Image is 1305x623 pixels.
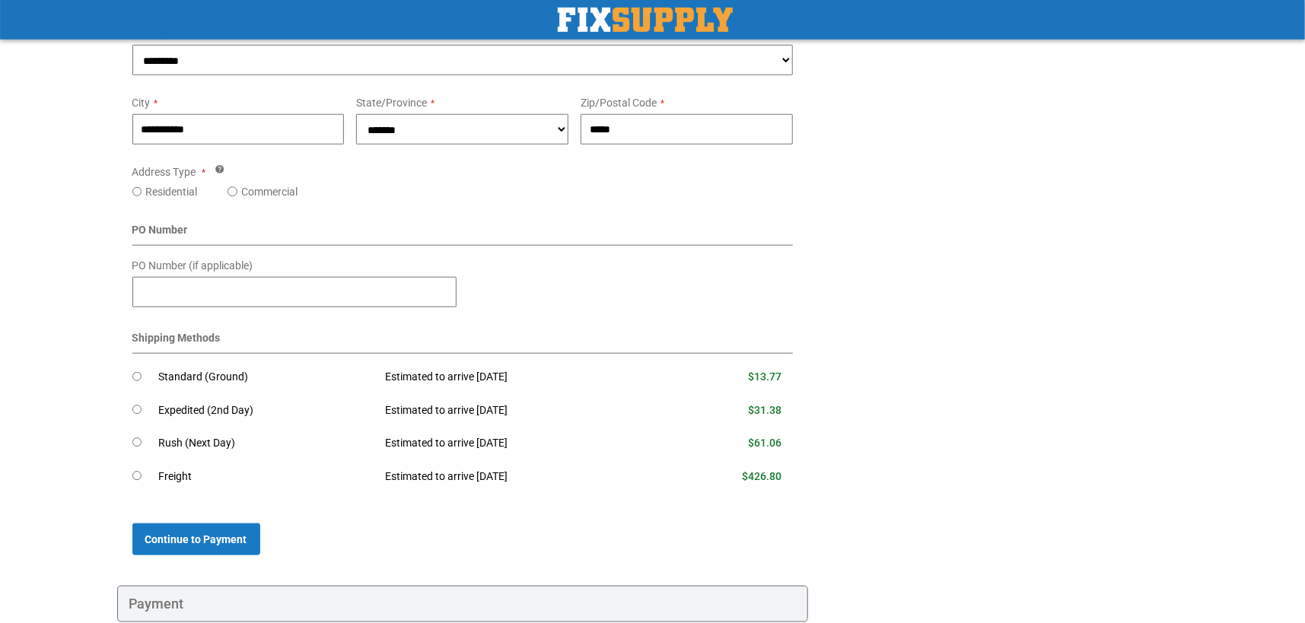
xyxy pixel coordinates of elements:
[159,460,374,493] td: Freight
[117,586,809,622] div: Payment
[374,361,667,394] td: Estimated to arrive [DATE]
[748,370,781,383] span: $13.77
[748,437,781,449] span: $61.06
[374,394,667,427] td: Estimated to arrive [DATE]
[581,97,657,109] span: Zip/Postal Code
[132,330,794,354] div: Shipping Methods
[159,394,374,427] td: Expedited (2nd Day)
[145,184,197,199] label: Residential
[374,427,667,459] td: Estimated to arrive [DATE]
[159,361,374,394] td: Standard (Ground)
[132,222,794,246] div: PO Number
[159,427,374,459] td: Rush (Next Day)
[748,404,781,416] span: $31.38
[558,8,733,32] img: Fix Industrial Supply
[132,259,253,272] span: PO Number (if applicable)
[356,97,427,109] span: State/Province
[132,166,196,178] span: Address Type
[558,8,733,32] a: store logo
[241,184,298,199] label: Commercial
[132,523,260,555] button: Continue to Payment
[374,460,667,493] td: Estimated to arrive [DATE]
[132,97,151,109] span: City
[742,470,781,482] span: $426.80
[145,533,247,545] span: Continue to Payment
